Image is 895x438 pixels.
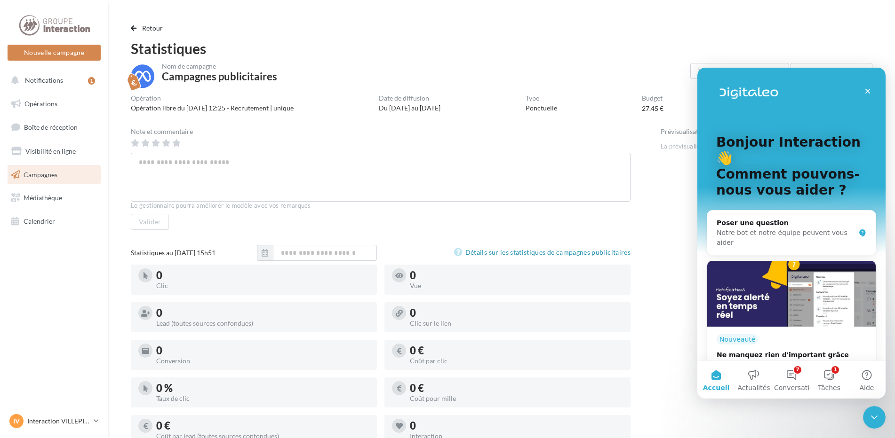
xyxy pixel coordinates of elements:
[661,128,872,135] div: Prévisualisation
[6,141,103,161] a: Visibilité en ligne
[6,165,103,185] a: Campagnes
[88,77,95,85] div: 1
[8,45,101,61] button: Nouvelle campagne
[791,63,872,79] button: Exporter les résultats
[40,317,72,323] span: Actualités
[25,76,63,84] span: Notifications
[642,104,663,113] div: 27.45 €
[410,383,623,393] div: 0 €
[24,194,62,202] span: Médiathèque
[379,103,440,113] div: Du [DATE] au [DATE]
[410,320,623,327] div: Clic sur le lien
[131,202,631,210] div: Le gestionnaire pourra améliorer le modèle avec vos remarques
[131,128,631,135] div: Note et commentaire
[410,395,623,402] div: Coût pour mille
[19,266,61,277] div: Nouveauté
[142,24,163,32] span: Retour
[8,412,101,430] a: IV Interaction VILLEPINTE
[697,68,886,399] iframe: Intercom live chat
[24,123,78,131] span: Boîte de réception
[162,317,177,323] span: Aide
[156,270,369,281] div: 0
[410,270,623,281] div: 0
[526,95,557,102] div: Type
[410,308,623,318] div: 0
[526,103,557,113] div: Ponctuelle
[131,214,169,230] button: Valider
[10,193,178,259] img: Ne manquez rien d'important grâce à l'onglet "Notifications" 🔔
[120,317,143,323] span: Tâches
[379,95,440,102] div: Date de diffusion
[156,383,369,393] div: 0 %
[6,211,103,231] a: Calendrier
[77,317,124,323] span: Conversations
[25,147,76,155] span: Visibilité en ligne
[75,293,113,331] button: Conversations
[113,293,151,331] button: Tâches
[151,293,188,331] button: Aide
[13,416,20,426] span: IV
[24,170,57,178] span: Campagnes
[410,421,623,431] div: 0
[6,188,103,208] a: Médiathèque
[131,41,872,55] div: Statistiques
[131,103,294,113] div: Opération libre du [DATE] 12:25 - Recrutement | unique
[131,248,257,258] div: Statistiques au [DATE] 15h51
[410,358,623,364] div: Coût par clic
[6,317,32,323] span: Accueil
[156,320,369,327] div: Lead (toutes sources confondues)
[9,193,179,332] div: Ne manquez rien d'important grâce à l'onglet "Notifications" 🔔NouveautéNe manquez rien d'importan...
[162,63,277,70] div: Nom de campagne
[162,71,277,82] div: Campagnes publicitaires
[454,247,631,258] a: Détails sur les statistiques de campagnes publicitaires
[131,95,294,102] div: Opération
[131,23,167,34] button: Retour
[156,282,369,289] div: Clic
[410,282,623,289] div: Vue
[690,63,789,79] button: Voir les annonces générées
[24,217,55,225] span: Calendrier
[6,94,103,114] a: Opérations
[156,395,369,402] div: Taux de clic
[162,15,179,32] div: Fermer
[19,282,152,302] div: Ne manquez rien d'important grâce à l'onglet "Notifications" 🔔
[156,358,369,364] div: Conversion
[863,406,886,429] iframe: Intercom live chat
[156,308,369,318] div: 0
[6,70,99,90] button: Notifications 1
[156,421,369,431] div: 0 €
[156,345,369,356] div: 0
[38,293,75,331] button: Actualités
[642,95,663,102] div: Budget
[27,416,90,426] p: Interaction VILLEPINTE
[410,345,623,356] div: 0 €
[6,117,103,137] a: Boîte de réception
[24,100,57,108] span: Opérations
